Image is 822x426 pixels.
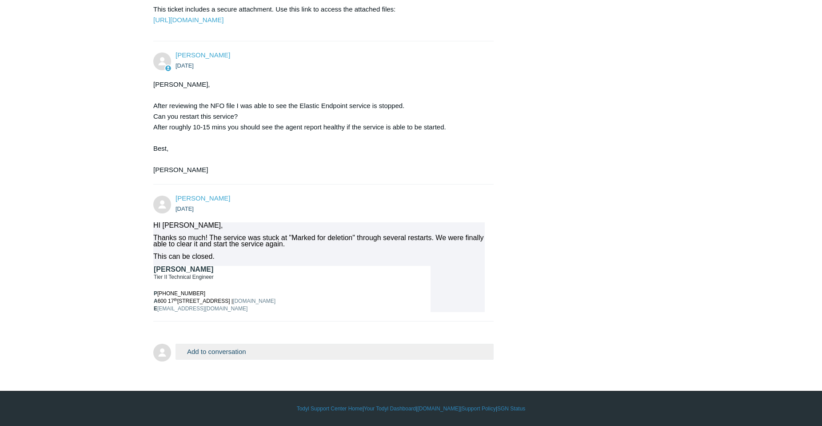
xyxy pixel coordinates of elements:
div: | | | | [153,405,669,413]
a: [DOMAIN_NAME] [233,298,275,304]
p: This ticket includes a secure attachment. Use this link to access the attached files: [153,4,485,25]
b: [PERSON_NAME] [154,265,213,273]
a: [EMAIL_ADDRESS][DOMAIN_NAME] [157,305,247,312]
a: [URL][DOMAIN_NAME] [153,16,223,24]
a: Todyl Support Center Home [297,405,363,413]
time: 08/01/2025, 09:17 [176,205,194,212]
sup: th [174,297,177,302]
div: [PERSON_NAME], After reviewing the NFO file I was able to see the Elastic Endpoint service is sto... [153,79,485,175]
span: Damian Garno [176,194,230,202]
span: [PHONE_NUMBER] [157,290,205,297]
a: [PERSON_NAME] [176,51,230,59]
div: This can be closed. [153,253,485,260]
a: Support Policy [462,405,496,413]
button: Add to conversation [176,344,494,359]
div: HI [PERSON_NAME], [153,222,485,229]
span: Kris Haire [176,51,230,59]
a: [DOMAIN_NAME] [417,405,460,413]
span: 600 17 [STREET_ADDRESS] | [158,298,233,304]
a: Your Todyl Dashboard [364,405,416,413]
b: A [154,298,158,304]
span: Tier II Technical Engineer [154,274,214,280]
a: SGN Status [497,405,525,413]
time: 07/31/2025, 10:44 [176,62,194,69]
a: [PERSON_NAME] [176,194,230,202]
b: P [154,290,157,297]
b: E [154,305,157,312]
div: Thanks so much! The service was stuck at "Marked for deletion" through several restarts. We were ... [153,235,485,247]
